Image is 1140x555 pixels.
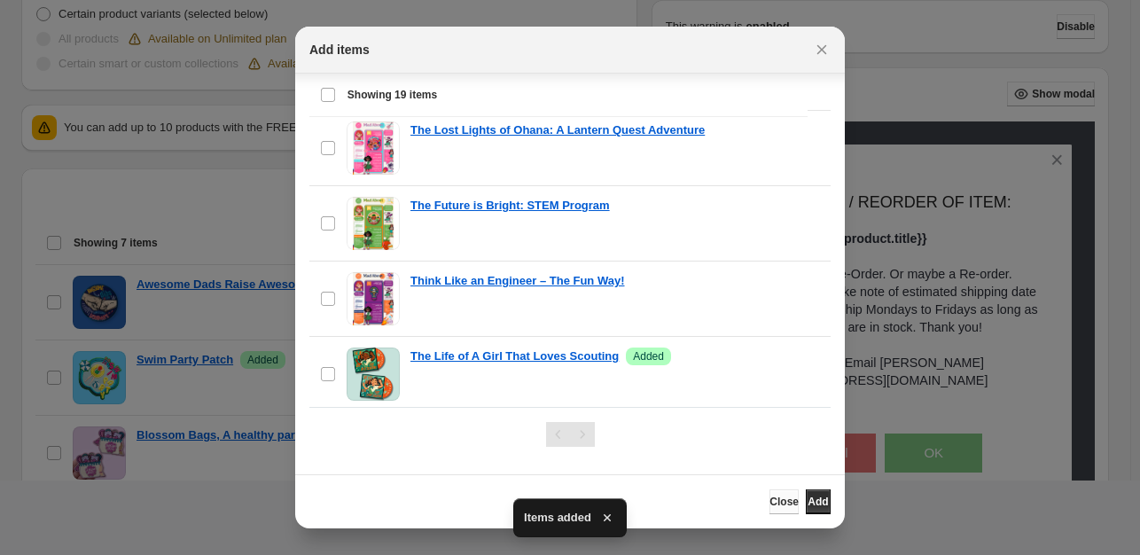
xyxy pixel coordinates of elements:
[347,348,400,401] img: The Life of A Girl That Loves Scouting
[809,37,834,62] button: Close
[309,41,370,59] h2: Add items
[808,495,828,509] span: Add
[633,349,664,363] span: Added
[806,489,831,514] button: Add
[347,88,437,102] span: Showing 19 items
[410,197,610,215] a: The Future is Bright: STEM Program
[769,495,799,509] span: Close
[410,272,625,290] a: Think Like an Engineer – The Fun Way!
[524,509,591,527] span: Items added
[769,489,799,514] button: Close
[546,422,595,447] nav: Pagination
[410,348,619,365] a: The Life of A Girl That Loves Scouting
[410,121,705,139] a: The Lost Lights of Ohana: A Lantern Quest Adventure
